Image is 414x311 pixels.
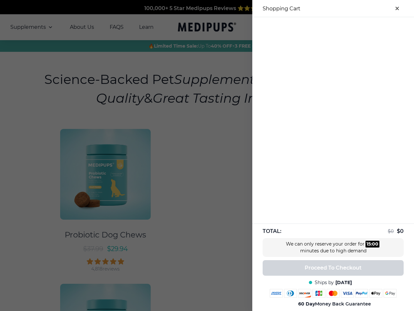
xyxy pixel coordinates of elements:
img: amex [270,289,283,298]
strong: 60 Day [298,301,315,307]
img: google [384,289,397,298]
img: jcb [312,289,325,298]
div: 15 [366,241,371,248]
div: 00 [372,241,378,248]
span: $ 0 [397,228,404,234]
span: Ships by [315,280,334,286]
img: diners-club [284,289,297,298]
span: $ 0 [388,228,394,234]
img: discover [298,289,311,298]
img: mastercard [327,289,340,298]
img: paypal [355,289,368,298]
span: [DATE] [335,280,352,286]
button: close-cart [391,2,404,15]
h3: Shopping Cart [263,6,300,12]
span: TOTAL: [263,228,281,235]
span: Money Back Guarantee [298,301,371,307]
div: We can only reserve your order for minutes due to high demand [285,241,382,254]
img: visa [341,289,354,298]
div: : [365,241,379,248]
img: apple [369,289,382,298]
